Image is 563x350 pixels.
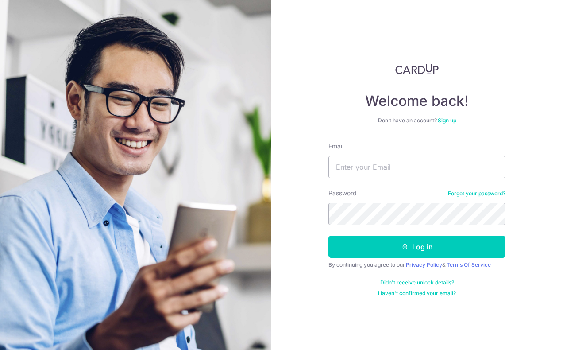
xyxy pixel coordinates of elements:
h4: Welcome back! [328,92,505,110]
a: Sign up [438,117,456,124]
a: Didn't receive unlock details? [380,279,454,286]
button: Log in [328,236,505,258]
a: Privacy Policy [406,261,442,268]
div: Don’t have an account? [328,117,505,124]
a: Terms Of Service [447,261,491,268]
a: Forgot your password? [448,190,505,197]
div: By continuing you agree to our & [328,261,505,268]
img: CardUp Logo [395,64,439,74]
a: Haven't confirmed your email? [378,290,456,297]
label: Email [328,142,343,151]
label: Password [328,189,357,198]
input: Enter your Email [328,156,505,178]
